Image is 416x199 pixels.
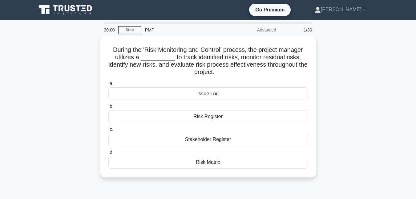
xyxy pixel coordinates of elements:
[108,156,308,169] div: Risk Matrix
[108,133,308,146] div: Stakeholder Register
[110,149,114,155] span: d.
[300,3,380,16] a: [PERSON_NAME]
[118,26,141,34] a: Stop
[280,24,316,36] div: 1/30
[108,110,308,123] div: Risk Register
[141,24,226,36] div: PMP
[110,81,114,86] span: a.
[110,104,114,109] span: b.
[108,87,308,100] div: Issue Log
[110,126,113,132] span: c.
[108,46,309,76] h5: During the 'Risk Monitoring and Control' process, the project manager utilizes a __________ to tr...
[252,6,288,14] a: Go Premium
[100,24,118,36] div: 30:00
[226,24,280,36] div: Advanced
